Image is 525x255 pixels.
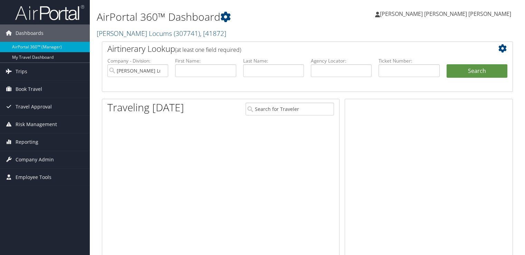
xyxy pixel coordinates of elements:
[447,64,507,78] button: Search
[175,46,241,54] span: (at least one field required)
[107,57,168,64] label: Company - Division:
[246,103,334,115] input: Search for Traveler
[16,25,44,42] span: Dashboards
[200,29,226,38] span: , [ 41872 ]
[174,29,200,38] span: ( 307741 )
[16,169,51,186] span: Employee Tools
[16,98,52,115] span: Travel Approval
[107,43,473,55] h2: Airtinerary Lookup
[311,57,372,64] label: Agency Locator:
[16,116,57,133] span: Risk Management
[175,57,236,64] label: First Name:
[97,29,226,38] a: [PERSON_NAME] Locums
[380,10,511,18] span: [PERSON_NAME] [PERSON_NAME] [PERSON_NAME]
[379,57,439,64] label: Ticket Number:
[375,3,518,24] a: [PERSON_NAME] [PERSON_NAME] [PERSON_NAME]
[16,133,38,151] span: Reporting
[97,10,378,24] h1: AirPortal 360™ Dashboard
[243,57,304,64] label: Last Name:
[16,151,54,168] span: Company Admin
[107,100,184,115] h1: Traveling [DATE]
[15,4,84,21] img: airportal-logo.png
[16,63,27,80] span: Trips
[16,81,42,98] span: Book Travel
